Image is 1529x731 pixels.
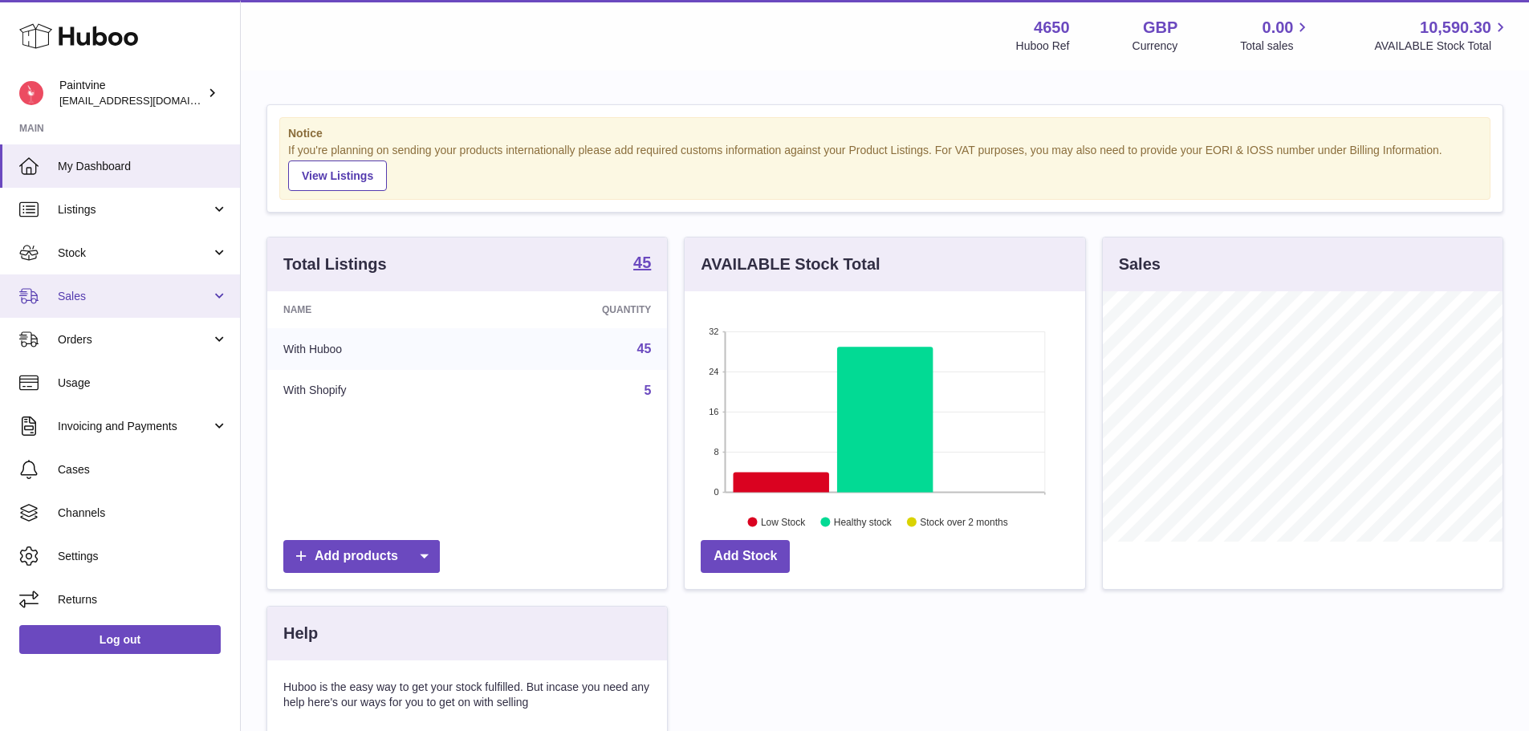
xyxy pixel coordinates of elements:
td: With Shopify [267,370,483,412]
strong: GBP [1143,17,1177,39]
span: Orders [58,332,211,347]
span: 0.00 [1263,17,1294,39]
text: 24 [710,367,719,376]
a: 10,590.30 AVAILABLE Stock Total [1374,17,1510,54]
strong: 45 [633,254,651,270]
span: [EMAIL_ADDRESS][DOMAIN_NAME] [59,94,236,107]
text: 32 [710,327,719,336]
h3: Total Listings [283,254,387,275]
p: Huboo is the easy way to get your stock fulfilled. But incase you need any help here's our ways f... [283,680,651,710]
span: AVAILABLE Stock Total [1374,39,1510,54]
span: Stock [58,246,211,261]
div: Currency [1133,39,1178,54]
h3: Help [283,623,318,644]
span: My Dashboard [58,159,228,174]
span: Channels [58,506,228,521]
text: 16 [710,407,719,416]
span: Usage [58,376,228,391]
th: Name [267,291,483,328]
a: 45 [633,254,651,274]
strong: 4650 [1034,17,1070,39]
span: Total sales [1240,39,1311,54]
a: 5 [644,384,651,397]
h3: Sales [1119,254,1161,275]
div: If you're planning on sending your products internationally please add required customs informati... [288,143,1482,191]
span: 10,590.30 [1420,17,1491,39]
text: 8 [714,447,719,457]
th: Quantity [483,291,668,328]
td: With Huboo [267,328,483,370]
span: Sales [58,289,211,304]
text: Low Stock [761,516,806,527]
a: 45 [637,342,652,355]
div: Paintvine [59,78,204,108]
a: Add products [283,540,440,573]
span: Invoicing and Payments [58,419,211,434]
text: 0 [714,487,719,497]
h3: AVAILABLE Stock Total [701,254,880,275]
strong: Notice [288,126,1482,141]
span: Settings [58,549,228,564]
div: Huboo Ref [1016,39,1070,54]
a: Add Stock [701,540,790,573]
a: View Listings [288,160,387,191]
a: 0.00 Total sales [1240,17,1311,54]
img: euan@paintvine.co.uk [19,81,43,105]
span: Cases [58,462,228,477]
text: Stock over 2 months [921,516,1008,527]
text: Healthy stock [834,516,893,527]
a: Log out [19,625,221,654]
span: Listings [58,202,211,217]
span: Returns [58,592,228,607]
